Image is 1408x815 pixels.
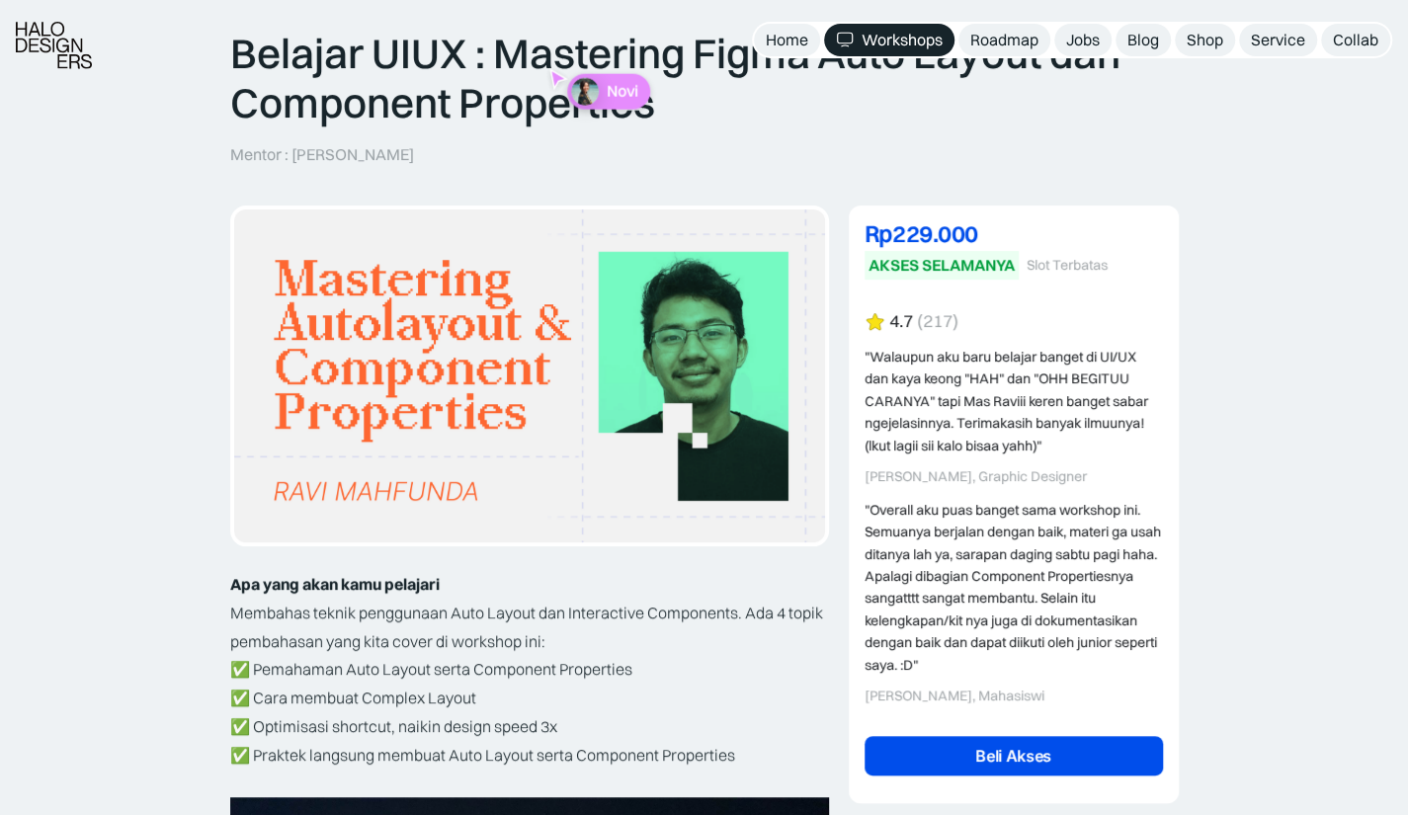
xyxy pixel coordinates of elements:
div: Jobs [1066,30,1100,50]
p: ✅ Pemahaman Auto Layout serta Component Properties ✅ Cara membuat Complex Layout ✅ Optimisasi sho... [230,655,829,769]
div: [PERSON_NAME], Mahasiswi [865,688,1163,704]
p: Mentor : [PERSON_NAME] [230,144,414,165]
a: Beli Akses [865,736,1163,775]
div: "Overall aku puas banget sama workshop ini. Semuanya berjalan dengan baik, materi ga usah ditanya... [865,499,1163,676]
div: AKSES SELAMANYA [869,255,1015,276]
div: (217) [917,311,958,332]
div: Home [766,30,808,50]
p: Membahas teknik penggunaan Auto Layout dan Interactive Components. Ada 4 topik pembahasan yang ki... [230,599,829,656]
div: Shop [1187,30,1223,50]
a: Blog [1116,24,1171,56]
p: ‍ [230,770,829,798]
a: Collab [1321,24,1390,56]
div: Workshops [862,30,943,50]
div: Blog [1127,30,1159,50]
div: 4.7 [889,311,913,332]
div: Slot Terbatas [1027,257,1108,274]
p: Novi [607,82,638,101]
div: [PERSON_NAME], Graphic Designer [865,468,1163,485]
div: Roadmap [970,30,1038,50]
div: Service [1251,30,1305,50]
div: Rp229.000 [865,221,1163,245]
a: Shop [1175,24,1235,56]
strong: Apa yang akan kamu pelajari [230,574,440,594]
a: Service [1239,24,1317,56]
a: Home [754,24,820,56]
p: Belajar UIUX : Mastering Figma Auto Layout dan Component Properties [230,29,1179,128]
a: Roadmap [958,24,1050,56]
div: "Walaupun aku baru belajar banget di UI/UX dan kaya keong "HAH" dan "OHH BEGITUU CARANYA" tapi Ma... [865,346,1163,456]
a: Workshops [824,24,954,56]
div: Collab [1333,30,1378,50]
a: Jobs [1054,24,1112,56]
